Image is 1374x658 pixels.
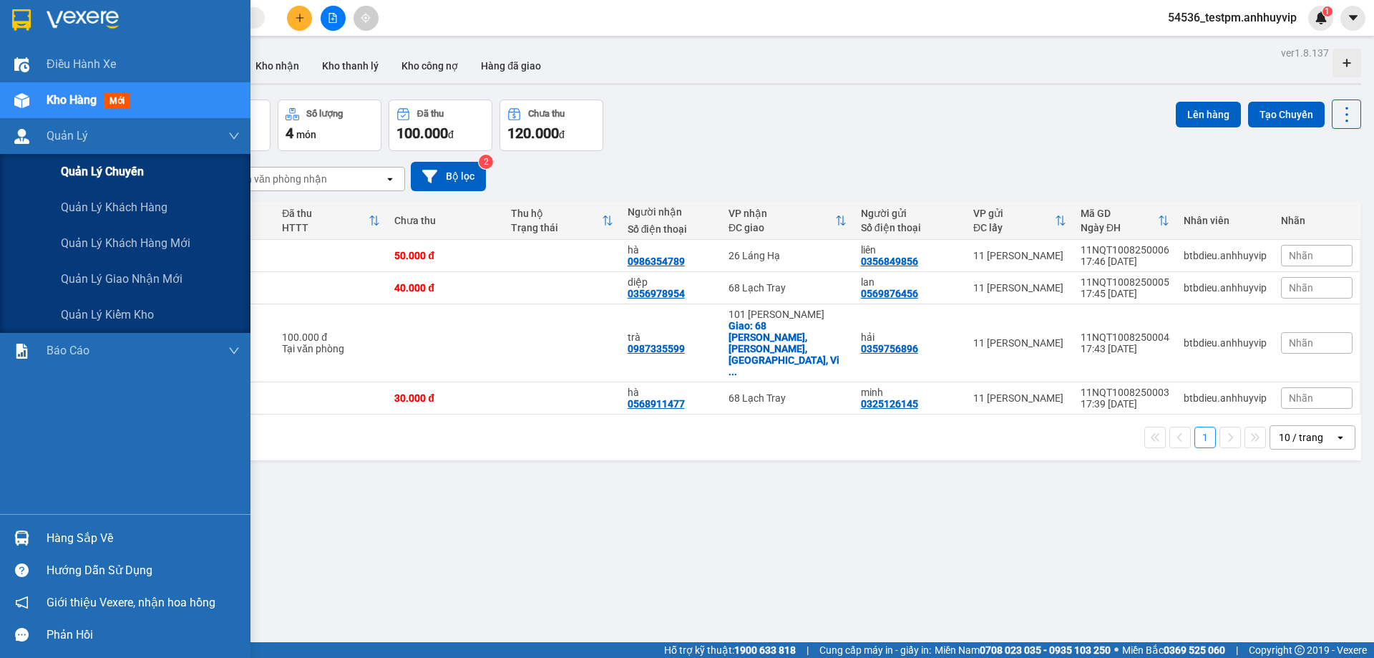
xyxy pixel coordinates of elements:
[14,93,29,108] img: warehouse-icon
[278,100,381,151] button: Số lượng4món
[61,234,190,252] span: Quản lý khách hàng mới
[1281,45,1329,61] div: ver 1.8.137
[628,256,685,267] div: 0986354789
[396,125,448,142] span: 100.000
[394,282,497,294] div: 40.000 đ
[861,244,959,256] div: liên
[628,343,685,354] div: 0987335599
[861,343,918,354] div: 0359756896
[935,642,1111,658] span: Miền Nam
[14,531,29,546] img: warehouse-icon
[311,49,390,83] button: Kho thanh lý
[296,129,316,140] span: món
[282,343,380,354] div: Tại văn phòng
[1081,276,1169,288] div: 11NQT1008250005
[1194,427,1216,448] button: 1
[1184,392,1267,404] div: btbdieu.anhhuyvip
[973,337,1066,349] div: 11 [PERSON_NAME]
[511,222,602,233] div: Trạng thái
[1081,332,1169,343] div: 11NQT1008250004
[12,9,31,31] img: logo-vxr
[1073,202,1176,240] th: Toggle SortBy
[394,392,497,404] div: 30.000 đ
[354,6,379,31] button: aim
[15,628,29,642] span: message
[361,13,371,23] span: aim
[1164,644,1225,656] strong: 0369 525 060
[1289,337,1313,349] span: Nhãn
[973,250,1066,261] div: 11 [PERSON_NAME]
[628,332,714,343] div: trà
[861,222,959,233] div: Số điện thoại
[1081,343,1169,354] div: 17:43 [DATE]
[244,49,311,83] button: Kho nhận
[61,270,182,288] span: Quản lý giao nhận mới
[729,309,847,320] div: 101 [PERSON_NAME]
[1236,642,1238,658] span: |
[1340,6,1365,31] button: caret-down
[1081,387,1169,398] div: 11NQT1008250003
[228,345,240,357] span: down
[157,71,220,87] span: [PERSON_NAME] Diệu
[469,49,552,83] button: Hàng đã giao
[807,642,809,658] span: |
[973,392,1066,404] div: 11 [PERSON_NAME]
[729,320,847,377] div: Giao: 68 Lạch Tray, Ngô Quyền, Hải Phòng, Việt Nam
[861,256,918,267] div: 0356849856
[980,644,1111,656] strong: 0708 023 035 - 0935 103 250
[1184,250,1267,261] div: btbdieu.anhhuyvip
[61,198,167,216] span: Quản lý khách hàng
[394,215,497,226] div: Chưa thu
[321,6,346,31] button: file-add
[390,49,469,83] button: Kho công nợ
[507,125,559,142] span: 120.000
[15,596,29,609] span: notification
[861,208,959,219] div: Người gửi
[1184,215,1267,226] div: Nhân viên
[47,127,88,145] span: Quản Lý
[164,61,220,69] span: 17:46:42 [DATE]
[306,109,343,119] div: Số lượng
[1114,647,1119,653] span: ⚪️
[1332,49,1361,77] div: Tạo kho hàng mới
[104,93,130,109] span: mới
[282,222,369,233] div: HTTT
[14,129,29,144] img: warehouse-icon
[1335,432,1346,443] svg: open
[394,250,497,261] div: 50.000 đ
[628,206,714,218] div: Người nhận
[1281,215,1353,226] div: Nhãn
[411,162,486,191] button: Bộ lọc
[1289,392,1313,404] span: Nhãn
[47,55,116,73] span: Điều hành xe
[1347,11,1360,24] span: caret-down
[47,624,240,646] div: Phản hồi
[275,202,387,240] th: Toggle SortBy
[861,398,918,410] div: 0325126145
[628,398,685,410] div: 0568911477
[861,387,959,398] div: minh
[14,344,29,359] img: solution-icon
[1081,398,1169,410] div: 17:39 [DATE]
[973,282,1066,294] div: 11 [PERSON_NAME]
[1176,102,1241,127] button: Lên hàng
[729,250,847,261] div: 26 Láng Hạ
[511,208,602,219] div: Thu hộ
[1184,337,1267,349] div: btbdieu.anhhuyvip
[729,208,835,219] div: VP nhận
[282,208,369,219] div: Đã thu
[628,276,714,288] div: diệp
[1081,244,1169,256] div: 11NQT1008250006
[389,100,492,151] button: Đã thu100.000đ
[1315,11,1327,24] img: icon-new-feature
[729,222,835,233] div: ĐC giao
[1322,6,1332,16] sup: 1
[119,71,220,87] span: Nhân viên :
[861,276,959,288] div: lan
[819,642,931,658] span: Cung cấp máy in - giấy in:
[111,90,219,105] span: 11NQT1008250006
[282,332,380,343] div: 100.000 đ
[721,202,854,240] th: Toggle SortBy
[861,288,918,299] div: 0569876456
[1081,222,1158,233] div: Ngày ĐH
